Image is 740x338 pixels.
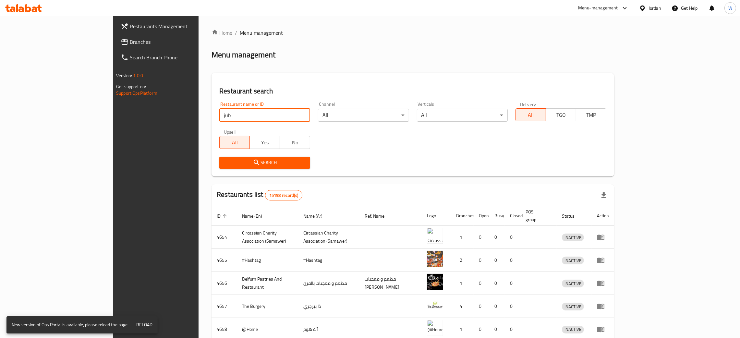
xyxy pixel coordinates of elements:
span: TMP [579,110,604,120]
img: ​Circassian ​Charity ​Association​ (Samawer) [427,228,443,244]
span: No [283,138,308,147]
th: Open [474,206,489,226]
td: 0 [489,249,505,272]
div: Export file [596,187,612,203]
td: 1 [451,272,474,295]
div: Total records count [265,190,302,200]
td: 0 [474,249,489,272]
td: 1 [451,226,474,249]
span: All [222,138,247,147]
span: Restaurants Management [130,22,231,30]
img: The Burgery [427,297,443,313]
td: مطعم و معجنات بالفرن [298,272,359,295]
span: INACTIVE [562,303,584,310]
td: 0 [474,295,489,318]
div: New version of Ops Portal is available, please reload the page. [12,318,128,332]
div: INACTIVE [562,326,584,333]
td: #Hashtag [298,249,359,272]
input: Search for restaurant name or ID.. [219,109,310,122]
button: Reload [134,319,155,331]
h2: Restaurant search [219,86,606,96]
td: Belfurn Pastries And Restaurant [237,272,298,295]
button: TMP [576,108,606,121]
span: Yes [252,138,277,147]
td: ذا بيرجري [298,295,359,318]
span: POS group [526,208,549,223]
div: Menu [597,256,609,264]
div: All [417,109,508,122]
a: Restaurants Management [115,18,237,34]
button: TGO [546,108,576,121]
div: Menu [597,302,609,310]
span: Version: [116,71,132,80]
a: Search Branch Phone [115,50,237,65]
span: Menu management [240,29,283,37]
span: Ref. Name [365,212,393,220]
span: INACTIVE [562,234,584,241]
td: 0 [505,272,520,295]
td: #Hashtag [237,249,298,272]
span: Reload [136,321,152,329]
span: INACTIVE [562,326,584,333]
td: The Burgery [237,295,298,318]
td: 0 [474,226,489,249]
span: Branches [130,38,231,46]
span: INACTIVE [562,257,584,264]
span: INACTIVE [562,280,584,287]
td: مطعم و معجنات [PERSON_NAME] [359,272,422,295]
label: Delivery [520,102,536,106]
div: Menu [597,325,609,333]
td: 0 [474,272,489,295]
span: Status [562,212,583,220]
span: Search [224,159,305,167]
span: 15198 record(s) [265,192,302,199]
button: Yes [249,136,280,149]
td: 4 [451,295,474,318]
td: 0 [489,295,505,318]
div: Menu [597,279,609,287]
span: Search Branch Phone [130,54,231,61]
div: Menu-management [578,4,618,12]
td: ​Circassian ​Charity ​Association​ (Samawer) [298,226,359,249]
td: 0 [505,226,520,249]
span: TGO [549,110,574,120]
img: @Home [427,320,443,336]
img: Belfurn Pastries And Restaurant [427,274,443,290]
span: ID [217,212,229,220]
th: Action [592,206,614,226]
th: Busy [489,206,505,226]
img: #Hashtag [427,251,443,267]
span: Name (En) [242,212,271,220]
td: 0 [489,226,505,249]
div: All [318,109,409,122]
td: 0 [489,272,505,295]
h2: Restaurants list [217,190,302,200]
td: 0 [505,249,520,272]
td: 0 [505,295,520,318]
nav: breadcrumb [212,29,614,37]
span: Get support on: [116,82,146,91]
h2: Menu management [212,50,275,60]
div: Menu [597,233,609,241]
td: ​Circassian ​Charity ​Association​ (Samawer) [237,226,298,249]
button: No [280,136,310,149]
td: 2 [451,249,474,272]
button: Search [219,157,310,169]
th: Branches [451,206,474,226]
div: Jordan [649,5,661,12]
span: Name (Ar) [303,212,331,220]
a: Support.OpsPlatform [116,89,157,97]
button: All [219,136,250,149]
span: All [518,110,543,120]
th: Closed [505,206,520,226]
button: All [516,108,546,121]
span: W [728,5,732,12]
th: Logo [422,206,451,226]
span: 1.0.0 [133,71,143,80]
a: Branches [115,34,237,50]
label: Upsell [224,129,236,134]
